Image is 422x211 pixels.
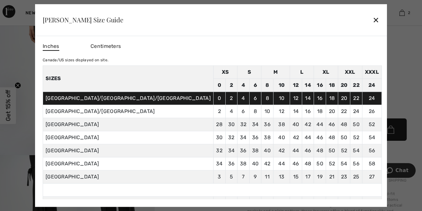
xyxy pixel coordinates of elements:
[326,105,338,118] td: 20
[338,65,362,79] td: XXL
[362,105,382,118] td: 26
[43,92,213,105] td: [GEOGRAPHIC_DATA]/[GEOGRAPHIC_DATA]/[GEOGRAPHIC_DATA]
[373,13,379,26] div: ✕
[261,157,273,170] td: 42
[350,131,362,144] td: 52
[249,118,261,131] td: 34
[43,196,213,209] td: BUST
[225,92,237,105] td: 2
[338,131,350,144] td: 50
[338,157,350,170] td: 54
[290,144,302,157] td: 44
[302,131,314,144] td: 44
[43,105,213,118] td: [GEOGRAPHIC_DATA]/[GEOGRAPHIC_DATA]
[249,105,261,118] td: 8
[326,92,338,105] td: 18
[290,65,314,79] td: L
[302,118,314,131] td: 42
[302,144,314,157] td: 46
[225,170,237,183] td: 5
[362,157,382,170] td: 58
[273,170,290,183] td: 13
[350,79,362,92] td: 22
[91,43,121,49] span: Centimeters
[273,144,290,157] td: 42
[362,79,382,92] td: 24
[261,105,273,118] td: 10
[290,105,302,118] td: 14
[261,79,273,92] td: 8
[225,157,237,170] td: 36
[43,170,213,183] td: [GEOGRAPHIC_DATA]
[273,131,290,144] td: 40
[314,79,326,92] td: 16
[314,170,326,183] td: 19
[362,131,382,144] td: 54
[273,118,290,131] td: 38
[43,131,213,144] td: [GEOGRAPHIC_DATA]
[314,65,338,79] td: XL
[314,131,326,144] td: 46
[350,170,362,183] td: 25
[350,118,362,131] td: 50
[338,105,350,118] td: 22
[302,92,314,105] td: 14
[213,92,225,105] td: 0
[326,118,338,131] td: 46
[362,170,382,183] td: 27
[237,105,250,118] td: 6
[338,170,350,183] td: 23
[249,157,261,170] td: 40
[43,118,213,131] td: [GEOGRAPHIC_DATA]
[326,79,338,92] td: 18
[273,157,290,170] td: 44
[43,157,213,170] td: [GEOGRAPHIC_DATA]
[362,118,382,131] td: 52
[225,144,237,157] td: 34
[273,105,290,118] td: 12
[16,4,29,10] span: Chat
[43,42,59,51] span: Inches
[237,65,261,79] td: S
[237,131,250,144] td: 34
[43,65,213,92] th: Sizes
[225,131,237,144] td: 32
[302,105,314,118] td: 16
[362,144,382,157] td: 56
[213,118,225,131] td: 28
[314,157,326,170] td: 50
[273,92,290,105] td: 10
[338,79,350,92] td: 20
[249,92,261,105] td: 6
[249,144,261,157] td: 38
[237,118,250,131] td: 32
[290,79,302,92] td: 12
[249,131,261,144] td: 36
[290,170,302,183] td: 15
[261,131,273,144] td: 38
[213,131,225,144] td: 30
[338,144,350,157] td: 52
[237,79,250,92] td: 4
[43,144,213,157] td: [GEOGRAPHIC_DATA]
[249,170,261,183] td: 9
[43,17,123,23] div: [PERSON_NAME] Size Guide
[362,65,382,79] td: XXXL
[314,92,326,105] td: 16
[213,157,225,170] td: 34
[302,157,314,170] td: 48
[237,92,250,105] td: 4
[302,170,314,183] td: 17
[237,170,250,183] td: 7
[350,144,362,157] td: 54
[213,105,225,118] td: 2
[350,105,362,118] td: 24
[213,170,225,183] td: 3
[237,144,250,157] td: 36
[261,170,273,183] td: 11
[290,118,302,131] td: 40
[326,170,338,183] td: 21
[213,144,225,157] td: 32
[314,105,326,118] td: 18
[261,118,273,131] td: 36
